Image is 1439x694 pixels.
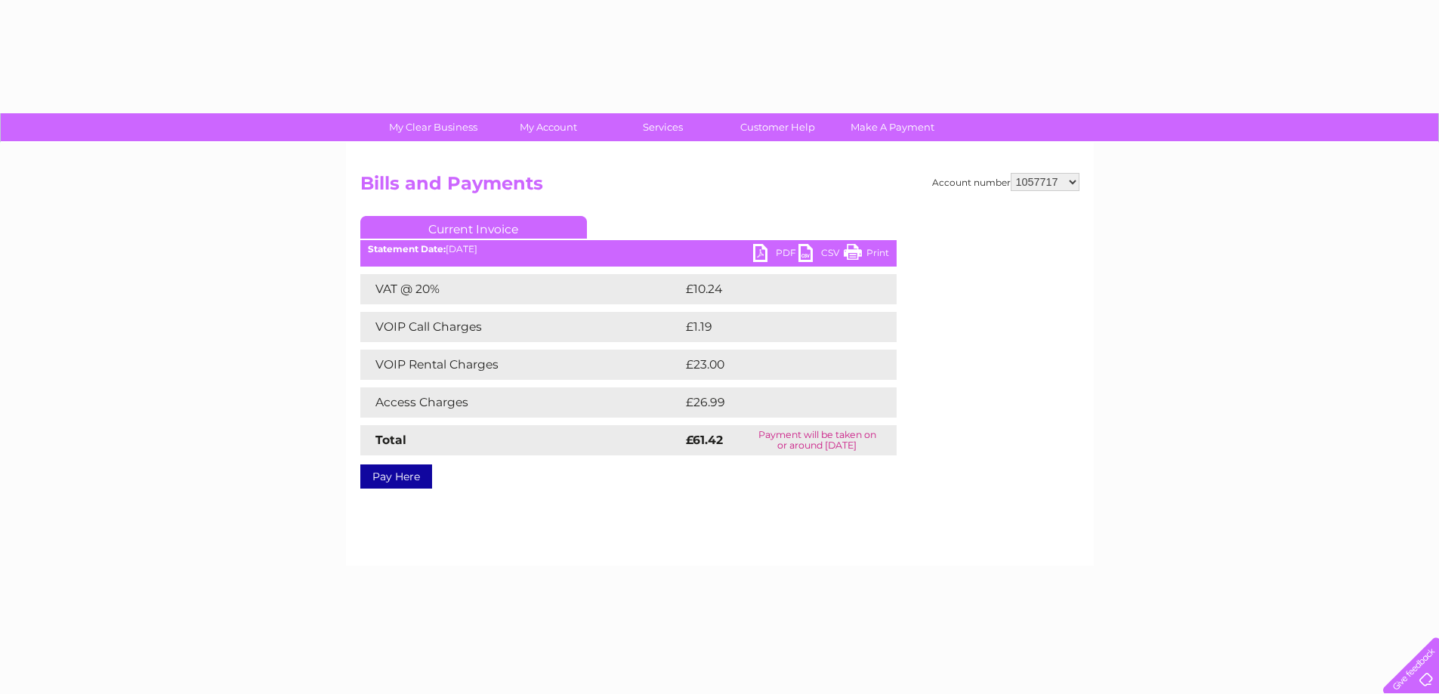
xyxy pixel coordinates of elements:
td: Payment will be taken on or around [DATE] [738,425,897,455]
a: Make A Payment [830,113,955,141]
a: Customer Help [715,113,840,141]
a: Services [601,113,725,141]
div: [DATE] [360,244,897,254]
a: My Account [486,113,610,141]
strong: Total [375,433,406,447]
td: VOIP Call Charges [360,312,682,342]
td: VAT @ 20% [360,274,682,304]
b: Statement Date: [368,243,446,254]
a: Pay Here [360,464,432,489]
td: £10.24 [682,274,865,304]
td: £1.19 [682,312,857,342]
h2: Bills and Payments [360,173,1079,202]
a: Current Invoice [360,216,587,239]
a: PDF [753,244,798,266]
a: My Clear Business [371,113,496,141]
a: Print [844,244,889,266]
strong: £61.42 [686,433,723,447]
td: VOIP Rental Charges [360,350,682,380]
a: CSV [798,244,844,266]
td: £26.99 [682,387,867,418]
td: £23.00 [682,350,866,380]
td: Access Charges [360,387,682,418]
div: Account number [932,173,1079,191]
